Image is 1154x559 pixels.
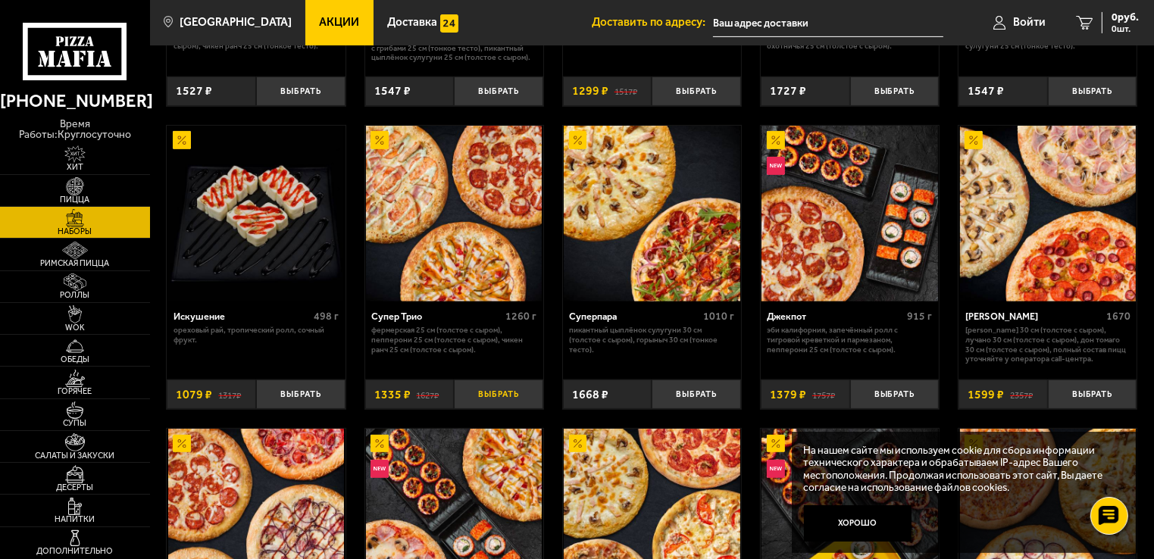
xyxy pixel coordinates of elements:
s: 1317 ₽ [218,389,241,401]
img: Новинка [767,460,785,478]
p: Эби Калифорния, Запечённый ролл с тигровой креветкой и пармезаном, Пепперони 25 см (толстое с сыр... [768,326,933,354]
span: 0 руб. [1112,12,1139,23]
span: 1379 ₽ [770,389,806,401]
p: Ореховый рай, Тропический ролл, Сочный фрукт. [174,326,339,345]
a: АкционныйНовинкаДжекпот [761,126,939,301]
a: АкционныйСуперпара [563,126,741,301]
img: 15daf4d41897b9f0e9f617042186c801.svg [440,14,458,33]
img: Акционный [371,131,389,149]
span: 915 г [908,310,933,323]
button: Выбрать [256,77,346,106]
img: Акционный [569,435,587,453]
span: 1599 ₽ [968,389,1004,401]
button: Выбрать [652,77,741,106]
span: 1668 ₽ [572,389,608,401]
span: 1299 ₽ [572,85,608,97]
img: Джекпот [762,126,937,301]
s: 1757 ₽ [812,389,835,401]
img: Акционный [767,131,785,149]
button: Выбрать [850,379,940,409]
span: [GEOGRAPHIC_DATA] [180,17,292,28]
img: Суперпара [564,126,740,301]
span: 1670 [1106,310,1131,323]
s: 2357 ₽ [1010,389,1033,401]
span: 1727 ₽ [770,85,806,97]
span: Доставить по адресу: [592,17,713,28]
button: Выбрать [454,77,543,106]
button: Выбрать [850,77,940,106]
div: Джекпот [768,311,904,322]
s: 1517 ₽ [615,85,637,97]
img: Акционный [767,435,785,453]
a: АкционныйХет Трик [959,126,1137,301]
a: АкционныйСупер Трио [365,126,543,301]
p: Прошутто Фунги 25 см (тонкое тесто), Мясная с грибами 25 см (тонкое тесто), Пикантный цыплёнок су... [371,34,536,63]
span: Акции [320,17,360,28]
span: 1010 г [703,310,734,323]
button: Выбрать [652,379,741,409]
img: Акционный [965,131,983,149]
div: Суперпара [569,311,699,322]
span: Войти [1013,17,1046,28]
span: Доставка [387,17,437,28]
div: Супер Трио [371,311,502,322]
button: Выбрать [454,379,543,409]
img: Искушение [168,126,344,301]
img: Акционный [569,131,587,149]
img: Хет Трик [960,126,1136,301]
button: Выбрать [1048,77,1137,106]
span: 0 шт. [1112,24,1139,33]
span: 1527 ₽ [176,85,212,97]
button: Хорошо [804,505,912,542]
button: Выбрать [256,379,346,409]
img: Акционный [173,435,191,453]
p: На нашем сайте мы используем cookie для сбора информации технического характера и обрабатываем IP... [804,444,1117,494]
p: Фермерская 25 см (толстое с сыром), Пепперони 25 см (толстое с сыром), Чикен Ранч 25 см (толстое ... [371,326,536,354]
div: [PERSON_NAME] [965,311,1102,322]
span: 1547 ₽ [374,85,411,97]
span: 1547 ₽ [968,85,1004,97]
img: Новинка [767,157,785,175]
s: 1627 ₽ [417,389,439,401]
span: 498 г [314,310,339,323]
button: Выбрать [1048,379,1137,409]
span: 1260 г [505,310,536,323]
img: Супер Трио [366,126,542,301]
p: Пикантный цыплёнок сулугуни 30 см (толстое с сыром), Горыныч 30 см (тонкое тесто). [569,326,734,354]
img: Новинка [371,460,389,478]
a: АкционныйИскушение [167,126,345,301]
input: Ваш адрес доставки [713,9,944,37]
div: Искушение [174,311,310,322]
img: Акционный [371,435,389,453]
p: [PERSON_NAME] 30 см (толстое с сыром), Лучано 30 см (толстое с сыром), Дон Томаго 30 см (толстое ... [965,326,1131,364]
img: Акционный [173,131,191,149]
span: 1079 ₽ [176,389,212,401]
span: 1335 ₽ [374,389,411,401]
